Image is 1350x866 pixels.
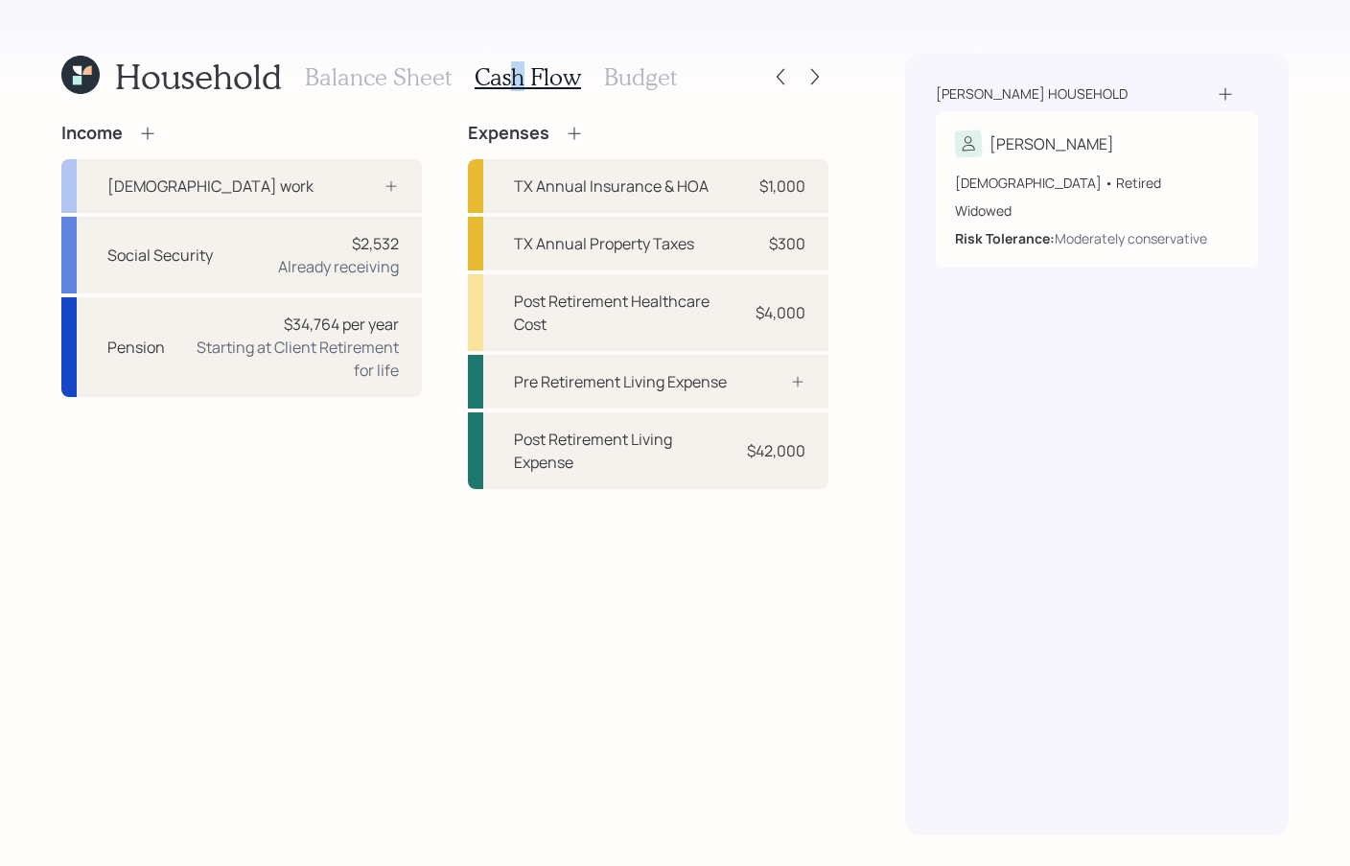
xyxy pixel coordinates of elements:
h1: Household [115,56,282,97]
div: TX Annual Property Taxes [514,232,694,255]
h3: Budget [604,63,677,91]
div: [PERSON_NAME] household [936,84,1128,104]
div: [DEMOGRAPHIC_DATA] • Retired [955,173,1239,193]
div: Already receiving [278,255,399,278]
div: $34,764 per year [284,313,399,336]
div: Pre Retirement Living Expense [514,370,727,393]
div: [PERSON_NAME] [989,132,1114,155]
div: [DEMOGRAPHIC_DATA] work [107,175,314,198]
div: $4,000 [756,301,805,324]
div: $300 [769,232,805,255]
div: Widowed [955,200,1239,221]
div: Social Security [107,244,213,267]
div: Pension [107,336,165,359]
div: $2,532 [352,232,399,255]
h3: Balance Sheet [305,63,452,91]
div: Post Retirement Living Expense [514,428,733,474]
b: Risk Tolerance: [955,229,1055,247]
div: TX Annual Insurance & HOA [514,175,709,198]
h4: Expenses [468,123,549,144]
div: Moderately conservative [1055,228,1207,248]
h4: Income [61,123,123,144]
div: $1,000 [759,175,805,198]
div: $42,000 [747,439,805,462]
div: Starting at Client Retirement for life [180,336,399,382]
div: Post Retirement Healthcare Cost [514,290,733,336]
h3: Cash Flow [475,63,581,91]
